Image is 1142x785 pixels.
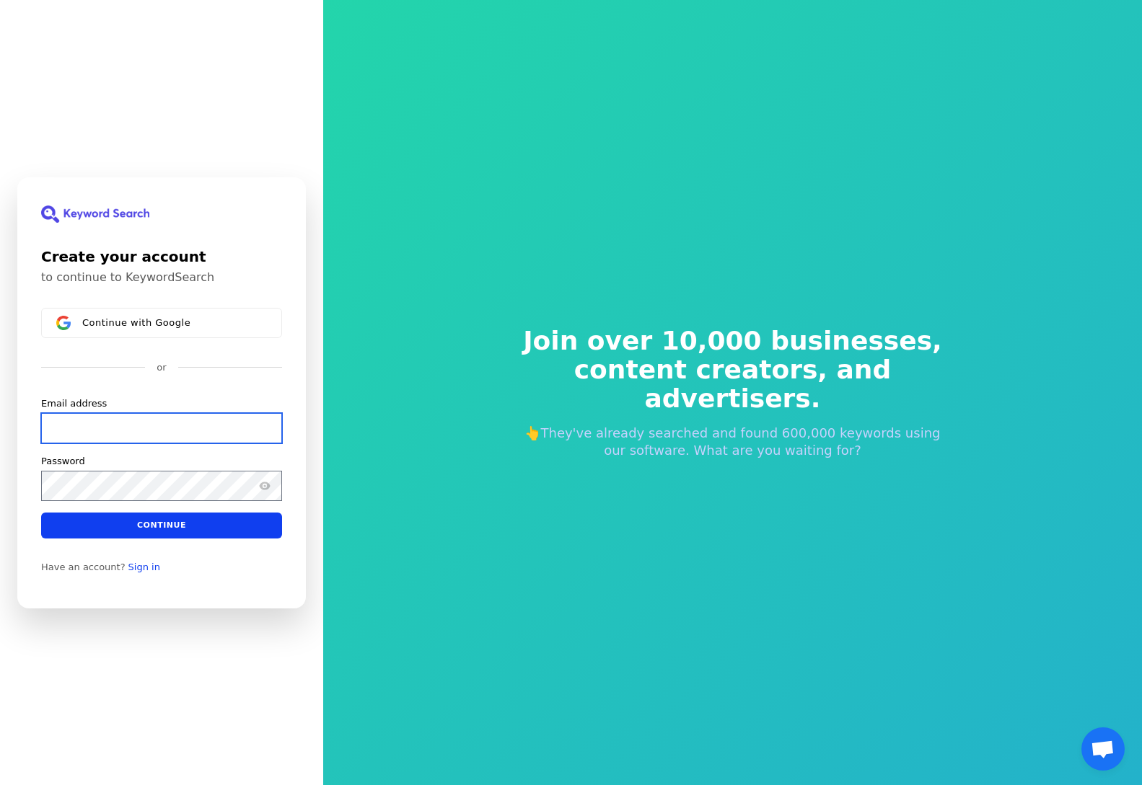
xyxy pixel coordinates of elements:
[514,425,952,459] p: 👆They've already searched and found 600,000 keywords using our software. What are you waiting for?
[514,327,952,355] span: Join over 10,000 businesses,
[41,246,282,267] h1: Create your account
[128,561,160,572] a: Sign in
[82,316,190,328] span: Continue with Google
[41,205,149,223] img: KeywordSearch
[41,396,107,409] label: Email address
[1081,727,1125,771] div: Otwarty czat
[41,454,85,467] label: Password
[41,512,282,538] button: Continue
[157,361,166,374] p: or
[41,308,282,338] button: Sign in with GoogleContinue with Google
[41,270,282,285] p: to continue to KeywordSearch
[514,355,952,413] span: content creators, and advertisers.
[56,316,71,330] img: Sign in with Google
[41,561,126,572] span: Have an account?
[256,476,273,494] button: Show password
